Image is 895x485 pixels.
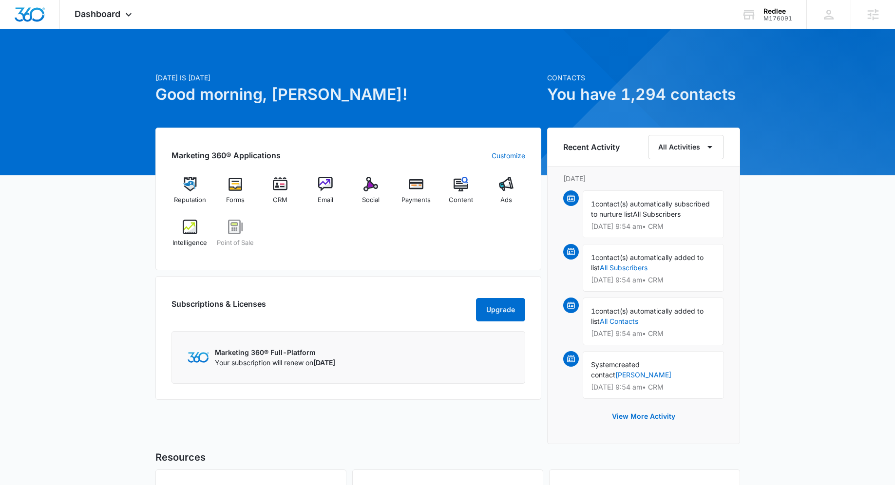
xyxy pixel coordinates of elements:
[476,298,525,321] button: Upgrade
[352,177,390,212] a: Social
[171,220,209,255] a: Intelligence
[563,141,620,153] h6: Recent Activity
[171,298,266,317] h2: Subscriptions & Licenses
[155,73,541,83] p: [DATE] is [DATE]
[215,347,335,357] p: Marketing 360® Full-Platform
[397,177,435,212] a: Payments
[763,15,792,22] div: account id
[591,253,704,272] span: contact(s) automatically added to list
[591,253,595,261] span: 1
[217,238,254,248] span: Point of Sale
[155,83,541,106] h1: Good morning, [PERSON_NAME]!
[591,307,704,325] span: contact(s) automatically added to list
[226,195,245,205] span: Forms
[591,200,710,218] span: contact(s) automatically subscribed to nurture list
[155,450,740,465] h5: Resources
[262,177,299,212] a: CRM
[492,150,525,161] a: Customize
[648,135,724,159] button: All Activities
[442,177,480,212] a: Content
[547,73,740,83] p: Contacts
[171,177,209,212] a: Reputation
[763,7,792,15] div: account name
[362,195,380,205] span: Social
[401,195,431,205] span: Payments
[216,220,254,255] a: Point of Sale
[273,195,287,205] span: CRM
[307,177,344,212] a: Email
[188,352,209,362] img: Marketing 360 Logo
[591,330,716,337] p: [DATE] 9:54 am • CRM
[313,358,335,367] span: [DATE]
[172,238,207,248] span: Intelligence
[75,9,120,19] span: Dashboard
[488,177,525,212] a: Ads
[591,223,716,230] p: [DATE] 9:54 am • CRM
[602,405,685,428] button: View More Activity
[600,263,647,272] a: All Subscribers
[215,357,335,368] p: Your subscription will renew on
[591,200,595,208] span: 1
[591,360,640,379] span: created contact
[615,371,671,379] a: [PERSON_NAME]
[500,195,512,205] span: Ads
[591,384,716,391] p: [DATE] 9:54 am • CRM
[174,195,206,205] span: Reputation
[600,317,638,325] a: All Contacts
[633,210,681,218] span: All Subscribers
[591,360,615,369] span: System
[591,307,595,315] span: 1
[449,195,473,205] span: Content
[171,149,281,161] h2: Marketing 360® Applications
[563,173,724,184] p: [DATE]
[216,177,254,212] a: Forms
[318,195,333,205] span: Email
[547,83,740,106] h1: You have 1,294 contacts
[591,277,716,283] p: [DATE] 9:54 am • CRM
